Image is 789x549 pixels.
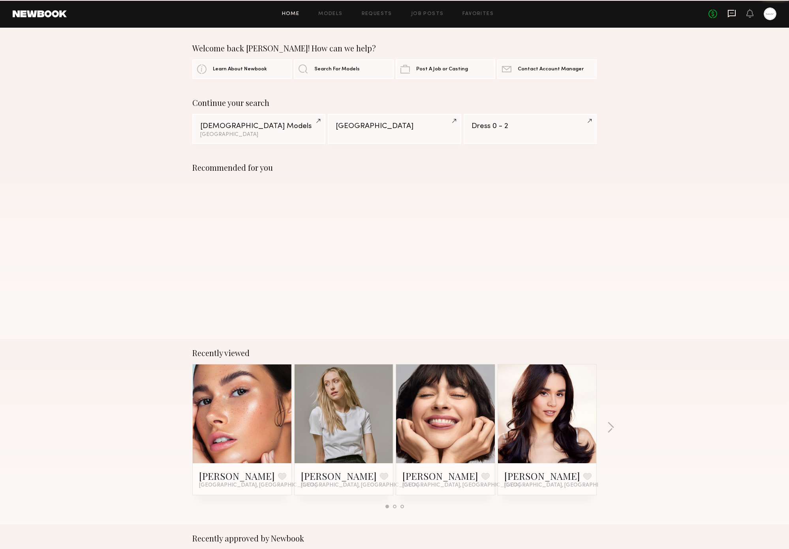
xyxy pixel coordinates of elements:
a: Favorites [462,11,494,17]
a: Dress 0 - 2 [464,114,597,144]
span: [GEOGRAPHIC_DATA], [GEOGRAPHIC_DATA] [199,482,317,489]
a: Home [282,11,300,17]
a: Contact Account Manager [497,59,597,79]
a: [PERSON_NAME] [504,470,580,482]
a: Models [318,11,342,17]
a: [PERSON_NAME] [199,470,275,482]
a: [DEMOGRAPHIC_DATA] Models[GEOGRAPHIC_DATA] [192,114,325,144]
span: Contact Account Manager [518,67,584,72]
div: [GEOGRAPHIC_DATA] [200,132,317,138]
div: Continue your search [192,98,597,108]
div: Welcome back [PERSON_NAME]! How can we help? [192,43,597,53]
a: [PERSON_NAME] [301,470,377,482]
div: [DEMOGRAPHIC_DATA] Models [200,123,317,130]
span: Post A Job or Casting [416,67,468,72]
div: Recently viewed [192,348,597,358]
div: Dress 0 - 2 [472,123,589,130]
span: Learn About Newbook [213,67,267,72]
a: Job Posts [411,11,444,17]
span: Search For Models [314,67,360,72]
a: Learn About Newbook [192,59,292,79]
div: Recommended for you [192,163,597,172]
span: [GEOGRAPHIC_DATA], [GEOGRAPHIC_DATA] [504,482,622,489]
a: Requests [362,11,392,17]
span: [GEOGRAPHIC_DATA], [GEOGRAPHIC_DATA] [402,482,520,489]
a: [GEOGRAPHIC_DATA] [328,114,461,144]
div: [GEOGRAPHIC_DATA] [336,123,453,130]
a: [PERSON_NAME] [402,470,478,482]
span: [GEOGRAPHIC_DATA], [GEOGRAPHIC_DATA] [301,482,419,489]
a: Search For Models [294,59,393,79]
a: Post A Job or Casting [396,59,495,79]
div: Recently approved by Newbook [192,534,597,543]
